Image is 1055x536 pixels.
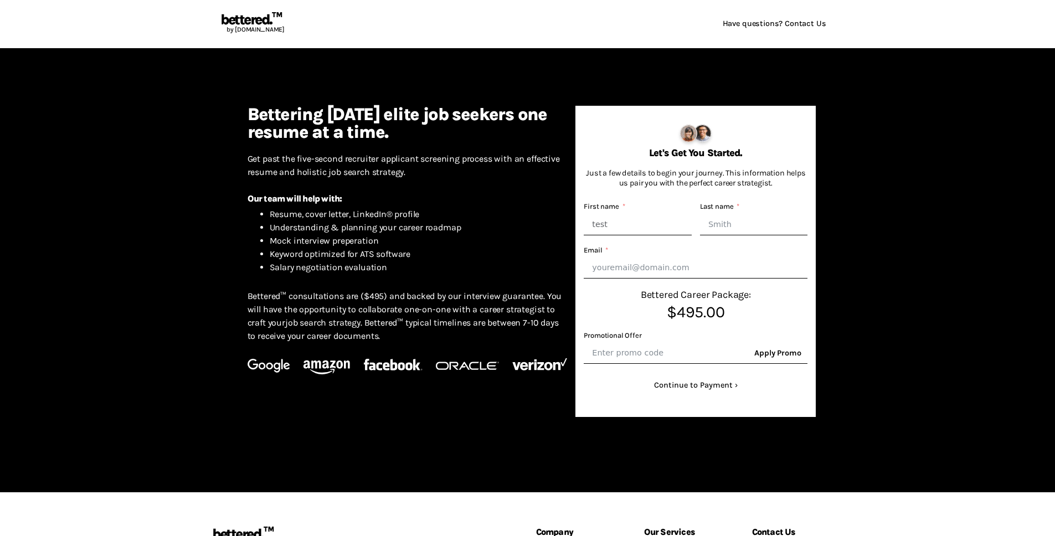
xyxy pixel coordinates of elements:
h6: Let's Get You Started. [584,148,807,158]
input: Promotional Offer [584,342,748,363]
p: Get past the five-second recruiter applicant screening process with an effective resume and holis... [248,146,568,185]
label: Promotional Offer [584,332,641,339]
li: Salary negotiation evaluation [270,261,568,274]
label: Last name [700,203,739,210]
p: Just a few details to begin your journey. This information helps us pair you with the perfect car... [584,162,807,194]
span: Bettered Career Package: [584,290,807,305]
span: by [DOMAIN_NAME] [220,25,285,33]
a: Have questions? Contact Us [714,13,835,34]
p: Bettered™ consultations are ($495) and backed by our interview guarantee. You will have the oppor... [248,283,568,349]
label: Email [584,247,608,254]
input: Smith [700,214,808,235]
li: Keyword optimized for ATS software [270,248,568,261]
li: Understanding & planning your career roadmap [270,221,568,234]
a: bettered.™by [DOMAIN_NAME] [220,13,285,34]
span: Apply Promo [748,342,807,363]
input: John [584,214,692,235]
h4: Bettering [DATE] elite job seekers one resume at a time. [248,106,568,141]
li: Mock interview preperation [270,234,568,248]
label: First name [584,203,625,210]
strong: Our team will help with: [248,193,342,204]
button: Continue to Payment [584,375,807,396]
li: Resume, cover letter, LinkedIn® profile [270,208,568,221]
span: $495.00 [584,305,807,321]
input: Email [584,257,807,279]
